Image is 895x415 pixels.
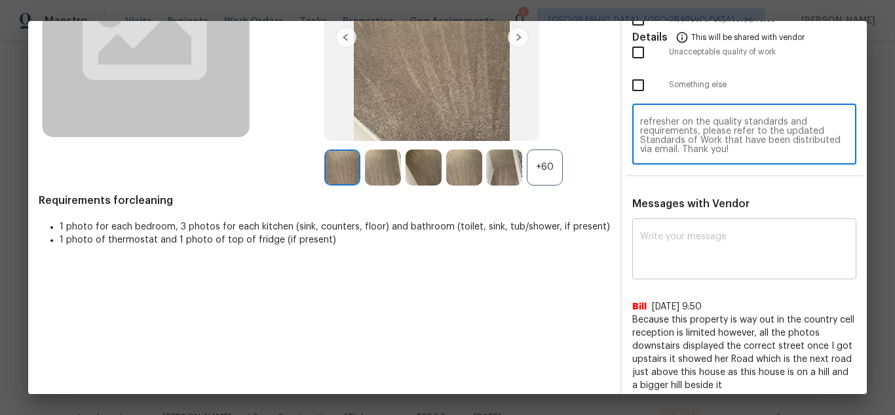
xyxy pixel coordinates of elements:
li: 1 photo for each bedroom, 3 photos for each kitchen (sink, counters, floor) and bathroom (toilet,... [60,220,610,233]
span: [DATE] 9:50 [652,302,702,311]
div: Something else [622,69,867,102]
textarea: Maintenance Audit Team: Hello! Unfortunately, this cleaning visit completed on [DATE] has been de... [640,117,848,154]
span: Because this property is way out in the country cell reception is limited however, all the photos... [632,313,856,392]
img: right-chevron-button-url [508,27,529,48]
div: +60 [527,149,563,186]
span: Messages with Vendor [632,199,750,209]
li: 1 photo of thermostat and 1 photo of top of fridge (if present) [60,233,610,247]
span: Details [632,21,668,52]
span: Requirements for cleaning [39,194,610,207]
span: Bill [632,300,647,313]
span: Something else [669,79,856,90]
span: This will be shared with vendor [691,21,805,52]
img: left-chevron-button-url [335,27,356,48]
